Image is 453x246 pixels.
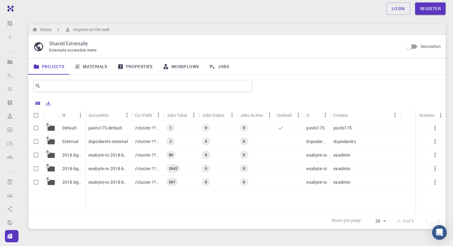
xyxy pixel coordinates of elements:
div: Jobs Total [163,109,199,121]
button: Sort [112,110,122,120]
p: dspodarets [333,138,356,145]
a: Register [415,2,446,15]
div: Actions [419,109,434,121]
button: Sort [348,110,358,120]
p: 1–5 of 5 [398,218,414,224]
span: 0 [240,152,247,158]
span: 0 [240,166,247,171]
button: Menu [293,110,303,120]
div: Jobs Subm. [202,109,226,121]
div: Actions [416,109,446,121]
p: /cluster-???-share/groups/exabyte-io/exabyte-io-2018-bg-study-phase-i-ph [135,152,160,158]
p: exadmin [333,179,350,185]
img: logo [5,6,14,12]
span: 507 [166,179,178,185]
div: Name [62,109,66,121]
p: exadmin [333,166,350,172]
p: exabyte-io-2018-bg-study-phase-iii [88,166,129,172]
p: /cluster-???-home/dspodarets/dspodarets-external [135,138,160,145]
a: Jobs [204,59,234,75]
div: Name [59,109,85,121]
div: Owner [306,109,311,121]
div: Jobs Active [237,109,275,121]
p: 2018-bg-study-phase-i-ph [62,152,82,158]
span: 0 [202,179,210,185]
button: Sort [66,110,75,120]
button: Menu [189,110,199,120]
p: pavlo175 [333,125,352,131]
button: Menu [320,110,330,120]
a: Login [386,2,410,15]
div: Jobs Active [240,109,263,121]
div: CLI Path [132,109,163,121]
p: exabyte-io-2018-bg-study-phase-i-ph [88,152,129,158]
div: Accounting slug [88,109,112,121]
span: 0 [240,125,247,130]
div: Owner [303,109,330,121]
p: External [62,138,79,145]
p: pavlo175-default [88,125,122,131]
span: 0 [240,179,247,185]
button: Menu [227,110,237,120]
button: Menu [75,110,85,120]
button: Menu [153,110,163,120]
p: Default [62,125,77,131]
span: 0 [202,166,210,171]
div: Default [274,109,303,121]
div: Jobs Total [166,109,187,121]
p: dspodarets-external [88,138,128,145]
p: /cluster-???-share/groups/exabyte-io/exabyte-io-2018-bg-study-phase-i [135,179,160,185]
span: 0 [202,152,210,158]
a: Properties [112,59,158,75]
span: 0 [202,125,210,130]
a: Projects [28,59,69,75]
span: 0 [202,139,210,144]
button: Export [43,98,54,108]
div: Jobs Subm. [199,109,237,121]
span: 1 [167,125,174,130]
span: 0 [240,139,247,144]
button: Sort [311,110,320,120]
p: 2018-bg-study-phase-III [62,166,82,172]
p: exabyte-io [306,179,327,185]
h6: Anyone on the web [71,26,110,33]
nav: breadcrumb [31,26,111,33]
button: Menu [264,110,274,120]
span: 80 [166,152,176,158]
span: Description [421,44,441,49]
p: /cluster-???-share/groups/exabyte-io/exabyte-io-2018-bg-study-phase-iii [135,166,160,172]
button: Menu [122,110,132,120]
span: 2642 [166,166,180,171]
h6: Home [38,26,51,33]
a: Materials [69,59,112,75]
p: pavlo175 [306,125,325,131]
p: exabyte-io [306,166,327,172]
div: Open Intercom Messenger [432,225,447,240]
p: exabyte-io-2018-bg-study-phase-i [88,179,129,185]
div: Creator [333,109,348,121]
div: Accounting slug [85,109,132,121]
div: 20 [365,217,388,226]
p: exabyte-io [306,152,327,158]
span: Externally accessible items [49,47,97,52]
span: 2 [167,139,174,144]
div: Icon [44,109,59,121]
div: CLI Path [135,109,152,121]
p: /cluster-???-home/pavlo175/pavlo175-default [135,125,160,131]
a: Workflows [158,59,204,75]
button: Menu [436,110,446,120]
p: dspodarets [306,138,327,145]
p: Shared Externally [49,40,398,47]
p: 2018-bg-study-phase-I [62,179,82,185]
button: Columns [33,98,43,108]
p: exadmin [333,152,350,158]
div: Default [277,109,292,121]
div: Creator [330,109,400,121]
button: Menu [390,110,400,120]
p: Rows per page: [332,217,362,224]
